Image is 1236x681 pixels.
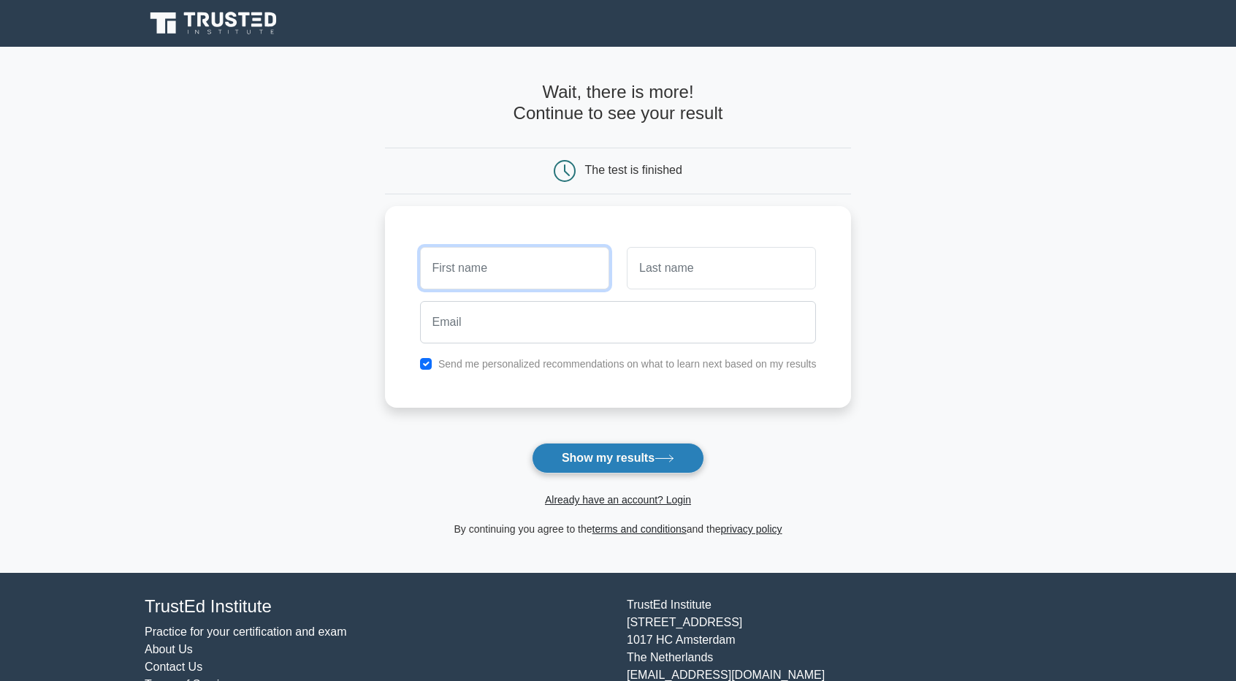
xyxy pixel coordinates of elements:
input: First name [420,247,609,289]
input: Email [420,301,817,343]
a: Contact Us [145,661,202,673]
label: Send me personalized recommendations on what to learn next based on my results [438,358,817,370]
h4: TrustEd Institute [145,596,609,617]
a: Practice for your certification and exam [145,625,347,638]
a: About Us [145,643,193,655]
a: terms and conditions [592,523,687,535]
a: privacy policy [721,523,782,535]
input: Last name [627,247,816,289]
h4: Wait, there is more! Continue to see your result [385,82,852,124]
div: By continuing you agree to the and the [376,520,861,538]
button: Show my results [532,443,704,473]
div: The test is finished [585,164,682,176]
a: Already have an account? Login [545,494,691,506]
